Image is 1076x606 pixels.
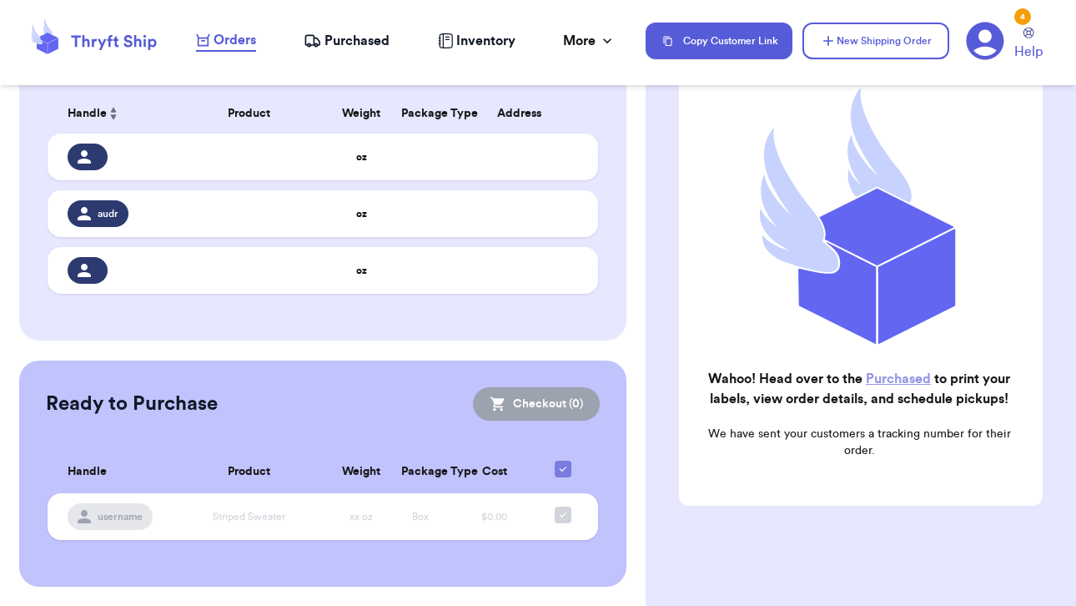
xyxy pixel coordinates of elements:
[692,369,1026,409] h2: Wahoo! Head over to the to print your labels, view order details, and schedule pickups!
[563,31,616,51] div: More
[166,93,332,134] th: Product
[450,93,597,134] th: Address
[802,23,949,59] button: New Shipping Order
[1014,28,1043,62] a: Help
[1014,8,1031,25] div: 4
[1014,42,1043,62] span: Help
[68,105,107,123] span: Handle
[473,387,600,421] button: Checkout (0)
[98,207,118,220] span: audr
[213,512,285,522] span: Striped Sweater
[324,31,390,51] span: Purchased
[166,451,332,493] th: Product
[196,30,256,52] a: Orders
[481,512,507,522] span: $0.00
[438,31,515,51] a: Inventory
[68,463,107,481] span: Handle
[214,30,256,50] span: Orders
[349,512,373,522] span: xx oz
[332,451,391,493] th: Weight
[98,510,143,523] span: username
[456,31,515,51] span: Inventory
[692,426,1026,459] p: We have sent your customers a tracking number for their order.
[391,451,450,493] th: Package Type
[107,104,120,124] button: Sort ascending
[46,391,218,417] h2: Ready to Purchase
[450,451,538,493] th: Cost
[304,31,390,51] a: Purchased
[391,93,450,134] th: Package Type
[966,22,1004,60] a: 4
[332,93,391,134] th: Weight
[356,152,367,162] strong: oz
[646,23,792,59] button: Copy Customer Link
[412,512,429,522] span: Box
[356,265,367,275] strong: oz
[866,372,931,386] a: Purchased
[356,209,367,219] strong: oz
